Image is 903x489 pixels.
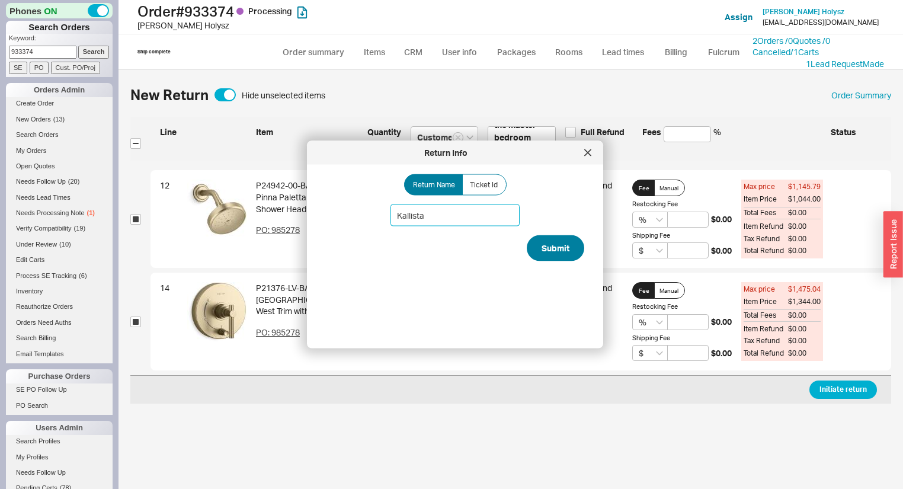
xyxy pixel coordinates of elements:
[6,285,113,298] a: Inventory
[659,183,678,193] span: Manual
[6,348,113,360] a: Email Templates
[16,116,51,123] span: New Orders
[160,126,178,161] span: Line
[788,297,821,307] span: $1,344.00
[542,241,569,255] span: Submit
[632,242,668,258] input: Select...
[632,200,678,208] span: Restocking Fee
[713,126,721,161] span: %
[659,286,678,295] span: Manual
[6,207,113,219] a: Needs Processing Note(1)
[6,129,113,141] a: Search Orders
[137,20,454,31] div: [PERSON_NAME] Holysz
[788,309,821,322] span: $0.00
[744,182,788,192] span: Max price
[788,207,821,219] span: $0.00
[6,301,113,313] a: Reauthorize Orders
[656,218,663,222] svg: open menu
[6,97,113,110] a: Create Order
[16,178,66,185] span: Needs Follow Up
[632,302,678,311] span: Restocking Fee
[639,183,649,193] span: Fee
[788,246,821,256] span: $0.00
[6,21,113,34] h1: Search Orders
[130,88,209,102] h1: New Return
[711,347,732,359] span: $0.00
[6,3,113,18] div: Phones
[6,254,113,266] a: Edit Carts
[6,270,113,282] a: Process SE Tracking(6)
[6,399,113,412] a: PO Search
[367,126,401,161] span: Quantity
[59,241,71,248] span: ( 10 )
[6,421,113,435] div: Users Admin
[160,282,178,361] div: 14
[16,225,72,232] span: Verify Compatibility
[411,126,478,148] input: Return Reason
[6,160,113,172] a: Open Quotes
[187,180,246,239] img: aae23493_rgb_qywwuz
[711,316,732,328] span: $0.00
[87,209,95,216] span: ( 1 )
[6,238,113,251] a: Under Review(10)
[137,3,454,20] h1: Order # 933374
[744,285,788,295] span: Max price
[790,47,819,57] a: /1Carts
[6,83,113,97] div: Orders Admin
[68,178,80,185] span: ( 20 )
[788,349,821,359] span: $0.00
[6,145,113,157] a: My Orders
[433,41,486,63] a: User info
[74,225,86,232] span: ( 19 )
[744,349,788,359] span: Total Refund
[6,175,113,188] a: Needs Follow Up(20)
[763,7,844,16] span: [PERSON_NAME] Holysz
[16,469,66,476] span: Needs Follow Up
[581,126,625,138] span: Full Refund
[711,245,732,257] span: $0.00
[79,272,87,279] span: ( 6 )
[744,246,788,256] span: Total Refund
[655,41,697,63] a: Billing
[788,324,821,334] span: $0.00
[763,8,844,16] a: [PERSON_NAME] Holysz
[788,194,821,204] span: $1,044.00
[256,225,300,235] span: PO: 985278
[744,324,788,334] span: Item Refund
[214,88,236,101] button: Hide unselected items
[6,317,113,329] a: Orders Need Auths
[744,309,788,322] span: Total Fees
[711,213,732,225] span: $0.00
[788,182,821,192] span: $1,145.79
[632,212,668,228] input: Select...
[788,285,821,295] span: $1,475.04
[274,41,353,63] a: Order summary
[6,451,113,464] a: My Profiles
[242,90,325,101] div: Hide unselected items
[256,282,354,317] div: P21376-LV-BAF Kallista [GEOGRAPHIC_DATA] West Trim with Diverter
[470,180,498,190] span: Ticket Id
[593,41,653,63] a: Lead times
[744,234,788,244] span: Tax Refund
[699,41,748,63] a: Fulcrum
[788,222,821,232] span: $0.00
[413,180,455,190] span: Return Name
[831,90,891,101] a: Order Summary
[30,62,49,74] input: PO
[9,62,27,74] input: SE
[744,207,788,219] span: Total Fees
[6,222,113,235] a: Verify Compatibility(19)
[656,320,663,325] svg: open menu
[546,41,591,63] a: Rooms
[396,41,431,63] a: CRM
[527,235,584,261] button: Submit
[6,191,113,204] a: Needs Lead Times
[488,41,544,63] a: Packages
[632,345,668,361] input: Select...
[256,180,354,215] div: P24942-00-BAF Kallista Pinna Paletta Ai Induction Shower Head with Arm
[137,49,171,55] div: Ship complete
[656,248,663,253] svg: open menu
[466,135,473,140] svg: open menu
[819,382,867,397] span: Initiate return
[725,11,752,23] button: Assign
